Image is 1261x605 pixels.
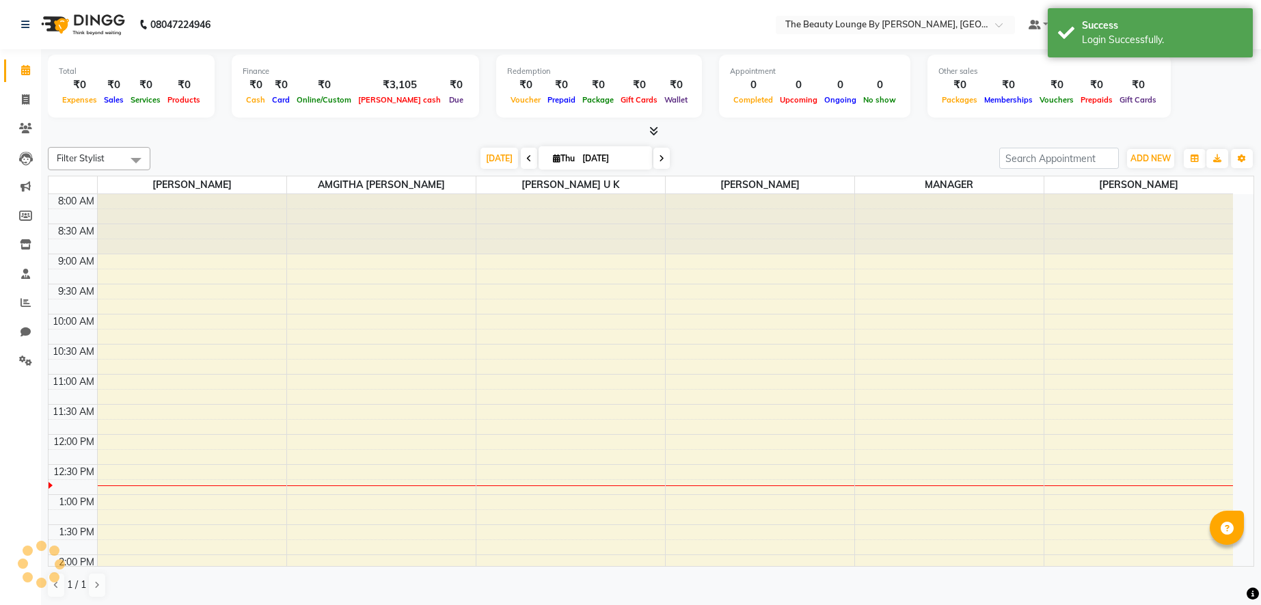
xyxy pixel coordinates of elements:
[1077,77,1116,93] div: ₹0
[507,95,544,105] span: Voucher
[50,314,97,329] div: 10:00 AM
[446,95,467,105] span: Due
[666,176,854,193] span: [PERSON_NAME]
[1082,18,1243,33] div: Success
[1044,176,1234,193] span: [PERSON_NAME]
[127,77,164,93] div: ₹0
[579,95,617,105] span: Package
[51,435,97,449] div: 12:00 PM
[243,66,468,77] div: Finance
[55,284,97,299] div: 9:30 AM
[164,77,204,93] div: ₹0
[127,95,164,105] span: Services
[544,95,579,105] span: Prepaid
[293,95,355,105] span: Online/Custom
[1116,77,1160,93] div: ₹0
[821,95,860,105] span: Ongoing
[55,224,97,239] div: 8:30 AM
[507,77,544,93] div: ₹0
[776,77,821,93] div: 0
[730,95,776,105] span: Completed
[1077,95,1116,105] span: Prepaids
[981,95,1036,105] span: Memberships
[730,77,776,93] div: 0
[55,194,97,209] div: 8:00 AM
[57,152,105,163] span: Filter Stylist
[1082,33,1243,47] div: Login Successfully.
[1036,95,1077,105] span: Vouchers
[579,77,617,93] div: ₹0
[617,77,661,93] div: ₹0
[100,95,127,105] span: Sales
[150,5,211,44] b: 08047224946
[50,375,97,389] div: 11:00 AM
[1116,95,1160,105] span: Gift Cards
[59,95,100,105] span: Expenses
[293,77,355,93] div: ₹0
[938,66,1160,77] div: Other sales
[269,77,293,93] div: ₹0
[661,77,691,93] div: ₹0
[860,95,899,105] span: No show
[938,77,981,93] div: ₹0
[507,66,691,77] div: Redemption
[59,77,100,93] div: ₹0
[56,555,97,569] div: 2:00 PM
[938,95,981,105] span: Packages
[355,77,444,93] div: ₹3,105
[59,66,204,77] div: Total
[56,495,97,509] div: 1:00 PM
[776,95,821,105] span: Upcoming
[243,77,269,93] div: ₹0
[100,77,127,93] div: ₹0
[821,77,860,93] div: 0
[51,465,97,479] div: 12:30 PM
[50,345,97,359] div: 10:30 AM
[480,148,518,169] span: [DATE]
[855,176,1044,193] span: MANAGER
[476,176,665,193] span: [PERSON_NAME] U K
[981,77,1036,93] div: ₹0
[999,148,1119,169] input: Search Appointment
[287,176,476,193] span: AMGITHA [PERSON_NAME]
[617,95,661,105] span: Gift Cards
[860,77,899,93] div: 0
[243,95,269,105] span: Cash
[1130,153,1171,163] span: ADD NEW
[578,148,647,169] input: 2025-09-04
[1127,149,1174,168] button: ADD NEW
[56,525,97,539] div: 1:30 PM
[730,66,899,77] div: Appointment
[1036,77,1077,93] div: ₹0
[661,95,691,105] span: Wallet
[50,405,97,419] div: 11:30 AM
[35,5,128,44] img: logo
[444,77,468,93] div: ₹0
[55,254,97,269] div: 9:00 AM
[269,95,293,105] span: Card
[164,95,204,105] span: Products
[544,77,579,93] div: ₹0
[67,578,86,592] span: 1 / 1
[355,95,444,105] span: [PERSON_NAME] cash
[550,153,578,163] span: Thu
[98,176,286,193] span: [PERSON_NAME]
